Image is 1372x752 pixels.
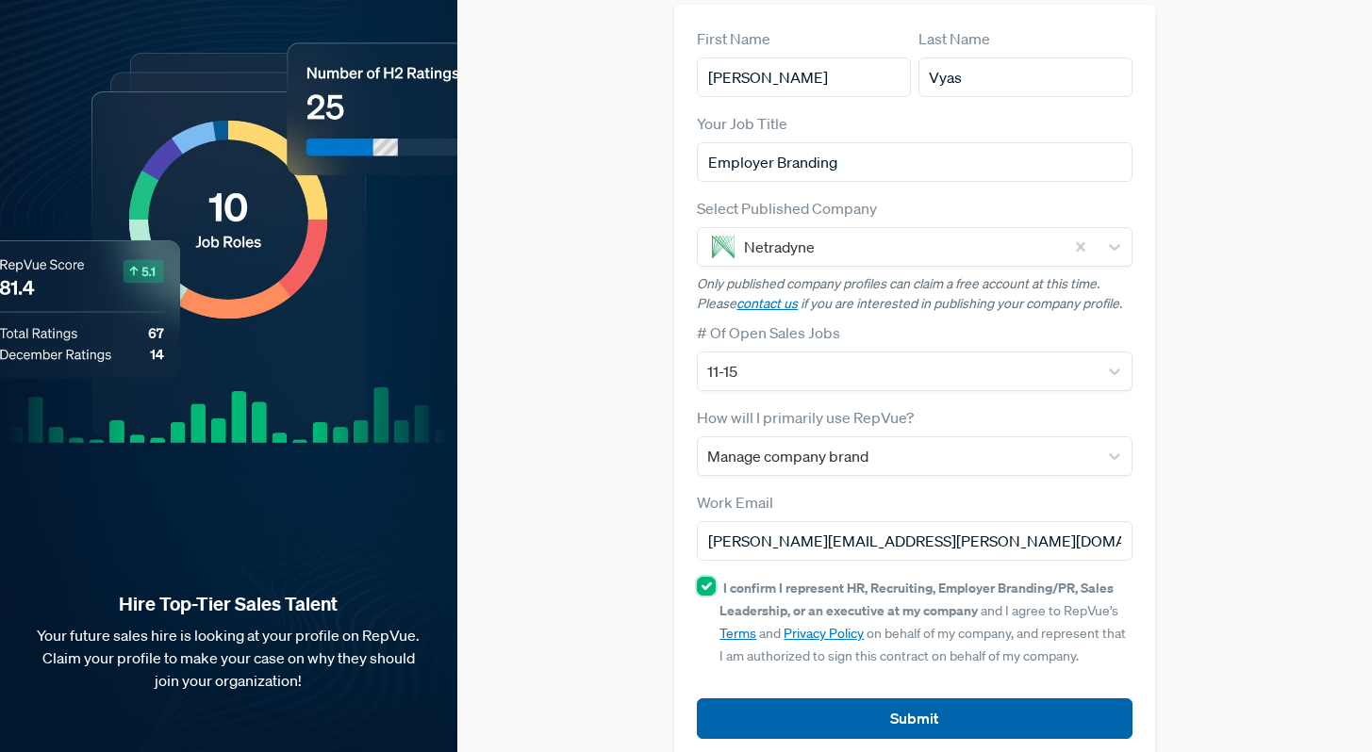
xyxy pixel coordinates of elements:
label: # Of Open Sales Jobs [697,321,840,344]
input: Title [697,142,1132,182]
a: contact us [736,295,798,312]
img: Netradyne [712,236,735,258]
p: Only published company profiles can claim a free account at this time. Please if you are interest... [697,274,1132,314]
label: First Name [697,27,770,50]
button: Submit [697,698,1132,739]
strong: Hire Top-Tier Sales Talent [30,592,427,616]
a: Privacy Policy [784,625,864,642]
strong: I confirm I represent HR, Recruiting, Employer Branding/PR, Sales Leadership, or an executive at ... [719,579,1114,619]
label: Select Published Company [697,197,877,220]
label: Last Name [918,27,990,50]
input: First Name [697,57,911,97]
label: How will I primarily use RepVue? [697,406,914,429]
input: Last Name [918,57,1132,97]
span: and I agree to RepVue’s and on behalf of my company, and represent that I am authorized to sign t... [719,580,1126,664]
a: Terms [719,625,756,642]
label: Work Email [697,491,773,514]
input: Email [697,521,1132,561]
label: Your Job Title [697,112,787,135]
p: Your future sales hire is looking at your profile on RepVue. Claim your profile to make your case... [30,624,427,692]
